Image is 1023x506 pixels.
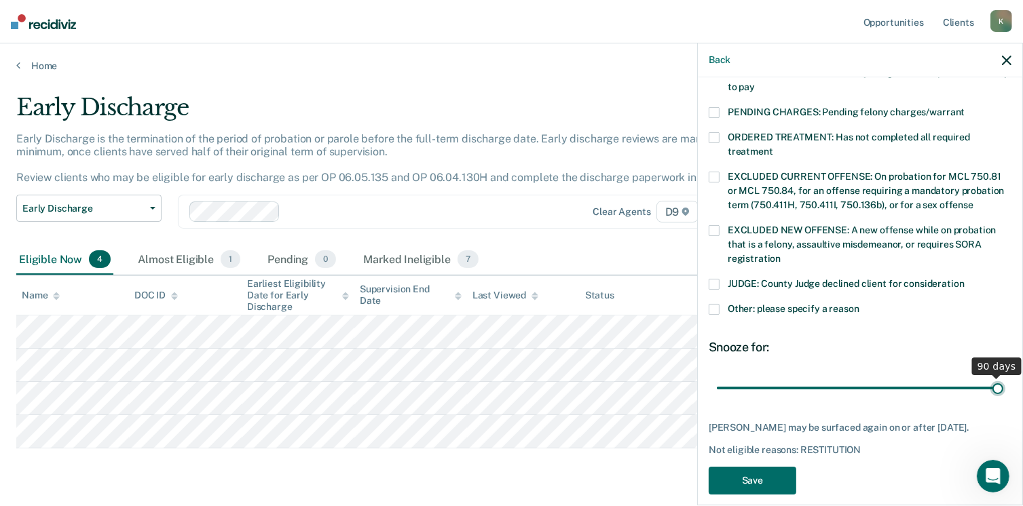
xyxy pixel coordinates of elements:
span: Other: please specify a reason [728,303,859,314]
img: Recidiviz [11,14,76,29]
div: Clear agents [593,206,650,218]
span: 4 [89,250,111,268]
div: Earliest Eligibility Date for Early Discharge [247,278,349,312]
p: Early Discharge is the termination of the period of probation or parole before the full-term disc... [16,132,746,184]
span: 1 [221,250,240,268]
div: Almost Eligible [135,245,243,275]
span: 7 [458,250,479,268]
div: 90 days [972,357,1022,375]
div: DOC ID [134,290,178,301]
div: Not eligible reasons: RESTITUTION [709,444,1011,456]
div: Last Viewed [472,290,538,301]
div: Status [585,290,614,301]
span: Early Discharge [22,203,145,214]
span: 0 [315,250,336,268]
span: ORDERED TREATMENT: Has not completed all required treatment [728,132,970,157]
div: K [990,10,1012,32]
span: PENDING CHARGES: Pending felony charges/warrant [728,106,965,117]
div: Supervision End Date [360,284,462,307]
iframe: Intercom live chat [977,460,1009,492]
span: EXCLUDED NEW OFFENSE: A new offense while on probation that is a felony, assaultive misdemeanor, ... [728,225,996,264]
div: [PERSON_NAME] may be surfaced again on or after [DATE]. [709,422,1011,433]
span: JUDGE: County Judge declined client for consideration [728,278,965,289]
button: Save [709,467,796,494]
div: Name [22,290,60,301]
div: Eligible Now [16,245,113,275]
span: EXCLUDED CURRENT OFFENSE: On probation for MCL 750.81 or MCL 750.84, for an offense requiring a m... [728,171,1004,210]
div: Early Discharge [16,94,783,132]
span: D9 [656,201,699,222]
div: Snooze for: [709,340,1011,355]
button: Back [709,54,730,66]
a: Home [16,60,1007,72]
div: Pending [265,245,339,275]
div: Marked Ineligible [360,245,481,275]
